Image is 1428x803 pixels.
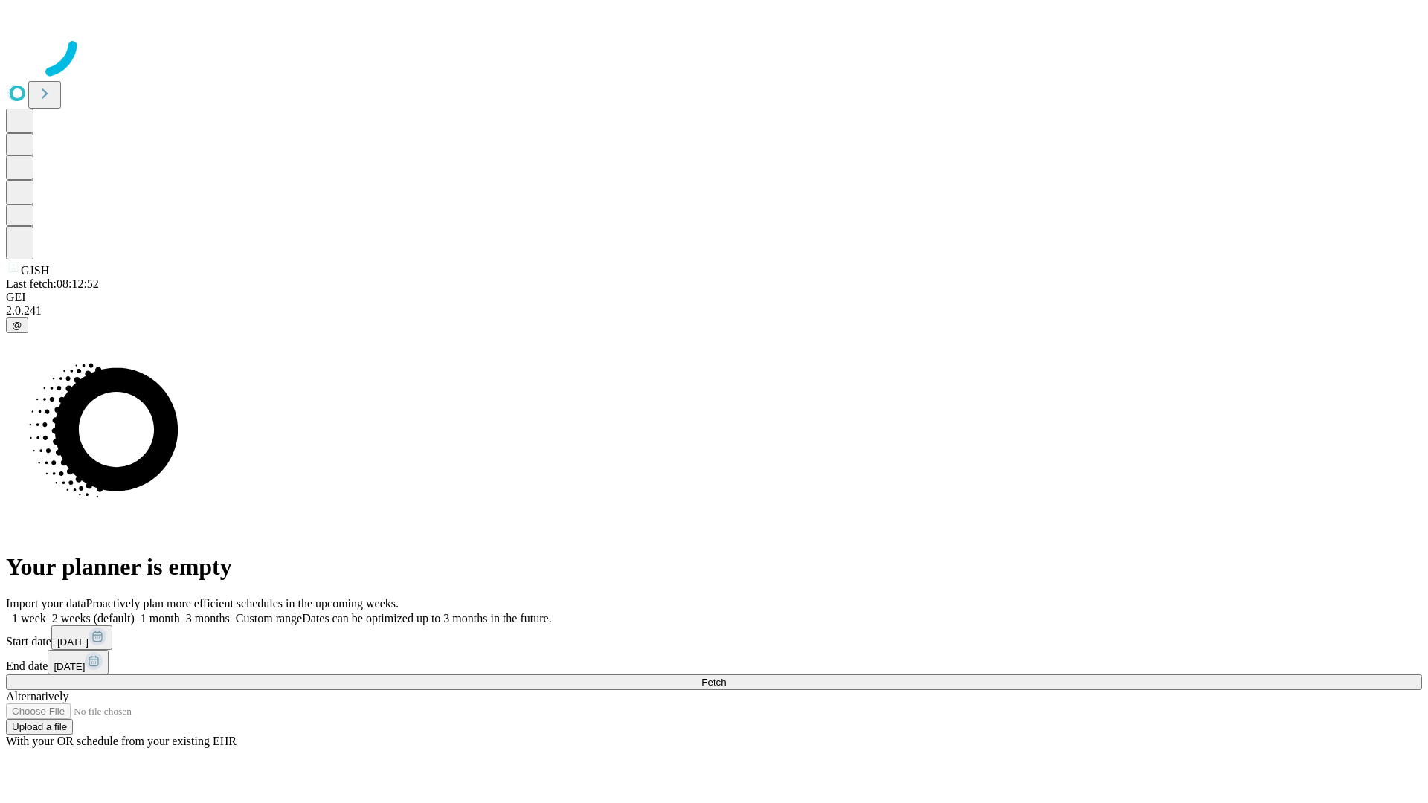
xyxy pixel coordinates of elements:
[6,277,99,290] span: Last fetch: 08:12:52
[6,735,237,747] span: With your OR schedule from your existing EHR
[6,674,1422,690] button: Fetch
[6,553,1422,581] h1: Your planner is empty
[6,690,68,703] span: Alternatively
[6,317,28,333] button: @
[57,636,89,648] span: [DATE]
[21,264,49,277] span: GJSH
[6,291,1422,304] div: GEI
[186,612,230,625] span: 3 months
[12,612,46,625] span: 1 week
[6,650,1422,674] div: End date
[51,625,112,650] button: [DATE]
[6,625,1422,650] div: Start date
[6,304,1422,317] div: 2.0.241
[54,661,85,672] span: [DATE]
[52,612,135,625] span: 2 weeks (default)
[236,612,302,625] span: Custom range
[141,612,180,625] span: 1 month
[6,597,86,610] span: Import your data
[86,597,399,610] span: Proactively plan more efficient schedules in the upcoming weeks.
[12,320,22,331] span: @
[48,650,109,674] button: [DATE]
[6,719,73,735] button: Upload a file
[701,677,726,688] span: Fetch
[302,612,551,625] span: Dates can be optimized up to 3 months in the future.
